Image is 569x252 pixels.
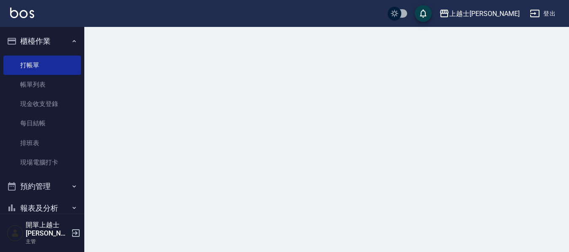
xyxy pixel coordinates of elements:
h5: 開單上越士[PERSON_NAME] [26,221,69,238]
a: 排班表 [3,133,81,153]
a: 帳單列表 [3,75,81,94]
a: 現場電腦打卡 [3,153,81,172]
a: 打帳單 [3,56,81,75]
button: 登出 [526,6,559,21]
a: 每日結帳 [3,114,81,133]
img: Logo [10,8,34,18]
button: 預約管理 [3,175,81,197]
button: 報表及分析 [3,197,81,219]
p: 主管 [26,238,69,245]
button: 櫃檯作業 [3,30,81,52]
div: 上越士[PERSON_NAME] [449,8,520,19]
button: 上越士[PERSON_NAME] [436,5,523,22]
a: 現金收支登錄 [3,94,81,114]
img: Person [7,225,24,241]
button: save [415,5,432,22]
